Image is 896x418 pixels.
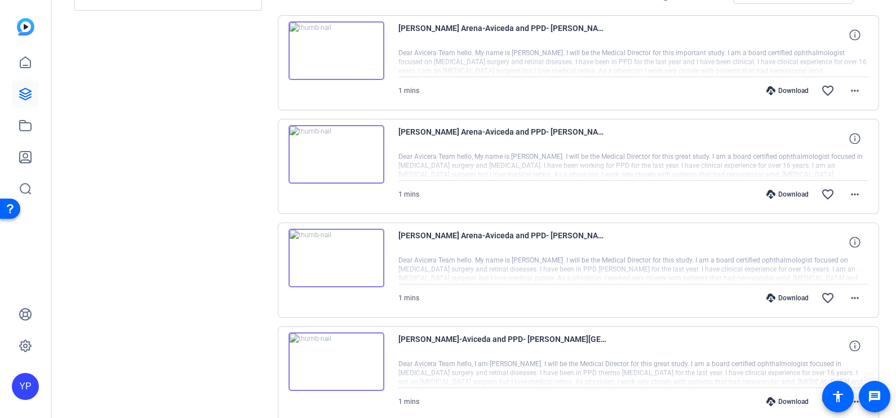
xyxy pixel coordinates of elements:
[761,294,814,303] div: Download
[821,395,835,408] mat-icon: favorite_border
[398,190,419,198] span: 1 mins
[398,229,607,256] span: [PERSON_NAME] Arena-Aviceda and PPD- [PERSON_NAME][GEOGRAPHIC_DATA]-Aviceda and PPD- [PERSON_NAME...
[868,390,881,403] mat-icon: message
[821,84,835,97] mat-icon: favorite_border
[821,291,835,305] mat-icon: favorite_border
[848,395,862,408] mat-icon: more_horiz
[398,21,607,48] span: [PERSON_NAME] Arena-Aviceda and PPD- [PERSON_NAME][GEOGRAPHIC_DATA]-Aviceda and PPD- [PERSON_NAME...
[398,294,419,302] span: 1 mins
[398,125,607,152] span: [PERSON_NAME] Arena-Aviceda and PPD- [PERSON_NAME][GEOGRAPHIC_DATA]-Aviceda and PPD- [PERSON_NAME...
[289,21,384,80] img: thumb-nail
[831,390,845,403] mat-icon: accessibility
[398,87,419,95] span: 1 mins
[821,188,835,201] mat-icon: favorite_border
[289,229,384,287] img: thumb-nail
[761,190,814,199] div: Download
[848,188,862,201] mat-icon: more_horiz
[289,125,384,184] img: thumb-nail
[17,18,34,35] img: blue-gradient.svg
[289,332,384,391] img: thumb-nail
[398,332,607,359] span: [PERSON_NAME]-Aviceda and PPD- [PERSON_NAME][GEOGRAPHIC_DATA]-Aviceda and PPD- [PERSON_NAME][GEOG...
[761,86,814,95] div: Download
[848,84,862,97] mat-icon: more_horiz
[848,291,862,305] mat-icon: more_horiz
[761,397,814,406] div: Download
[12,373,39,400] div: YP
[398,398,419,406] span: 1 mins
